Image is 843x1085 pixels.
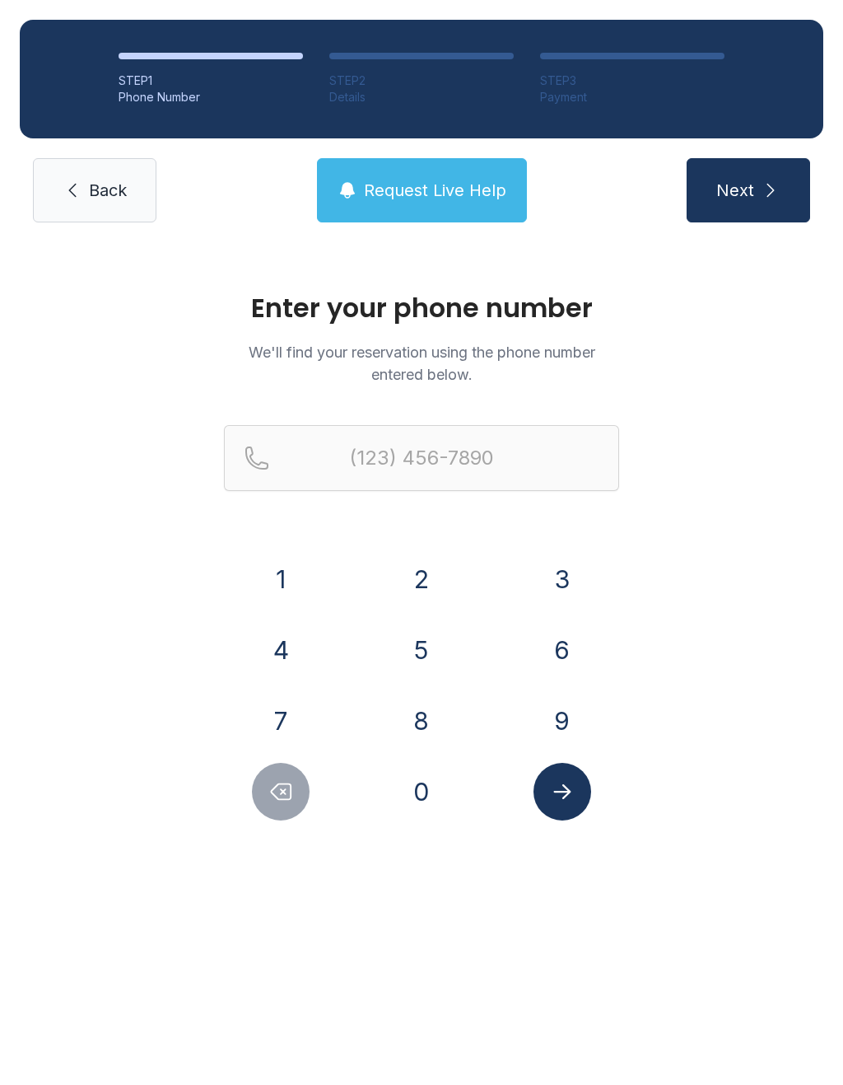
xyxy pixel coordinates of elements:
[540,72,724,89] div: STEP 3
[393,692,450,750] button: 8
[540,89,724,105] div: Payment
[252,692,310,750] button: 7
[119,89,303,105] div: Phone Number
[393,621,450,679] button: 5
[329,89,514,105] div: Details
[533,763,591,821] button: Submit lookup form
[533,621,591,679] button: 6
[224,341,619,386] p: We'll find your reservation using the phone number entered below.
[364,179,506,202] span: Request Live Help
[119,72,303,89] div: STEP 1
[716,179,754,202] span: Next
[252,763,310,821] button: Delete number
[224,295,619,321] h1: Enter your phone number
[393,763,450,821] button: 0
[252,550,310,608] button: 1
[252,621,310,679] button: 4
[533,550,591,608] button: 3
[393,550,450,608] button: 2
[533,692,591,750] button: 9
[224,425,619,491] input: Reservation phone number
[329,72,514,89] div: STEP 2
[89,179,127,202] span: Back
